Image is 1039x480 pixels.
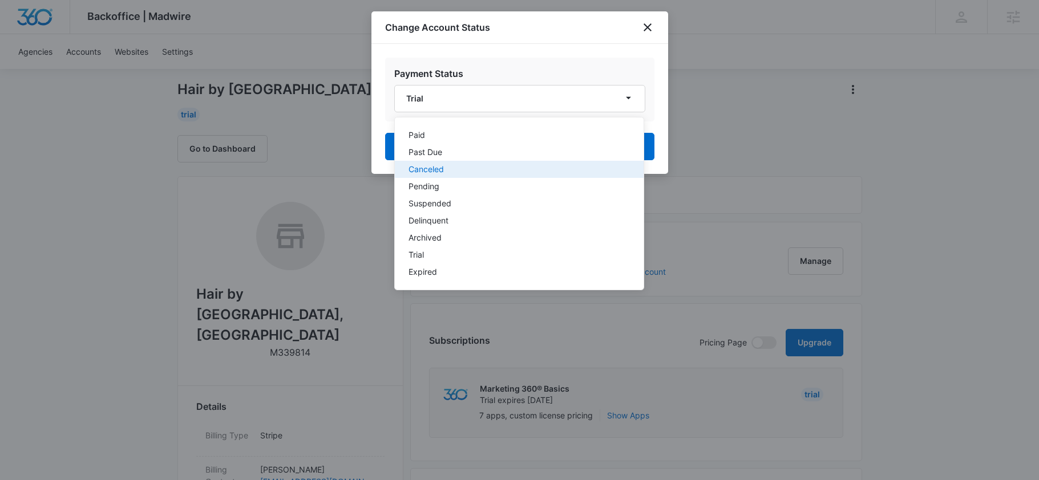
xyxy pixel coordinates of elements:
[395,178,644,195] button: Pending
[395,161,644,178] button: Canceled
[395,246,644,263] button: Trial
[409,268,616,276] div: Expired
[641,21,654,34] button: close
[409,131,616,139] div: Paid
[385,133,654,160] button: Update Status
[409,234,616,242] div: Archived
[385,21,490,34] h1: Change Account Status
[394,67,645,80] h2: Payment Status
[409,217,616,225] div: Delinquent
[394,85,645,112] button: Trial
[395,212,644,229] button: Delinquent
[409,182,616,190] div: Pending
[395,263,644,280] button: Expired
[395,195,644,212] button: Suspended
[395,144,644,161] button: Past Due
[409,165,616,173] div: Canceled
[409,200,616,208] div: Suspended
[409,148,616,156] div: Past Due
[395,229,644,246] button: Archived
[395,127,644,144] button: Paid
[409,251,616,259] div: Trial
